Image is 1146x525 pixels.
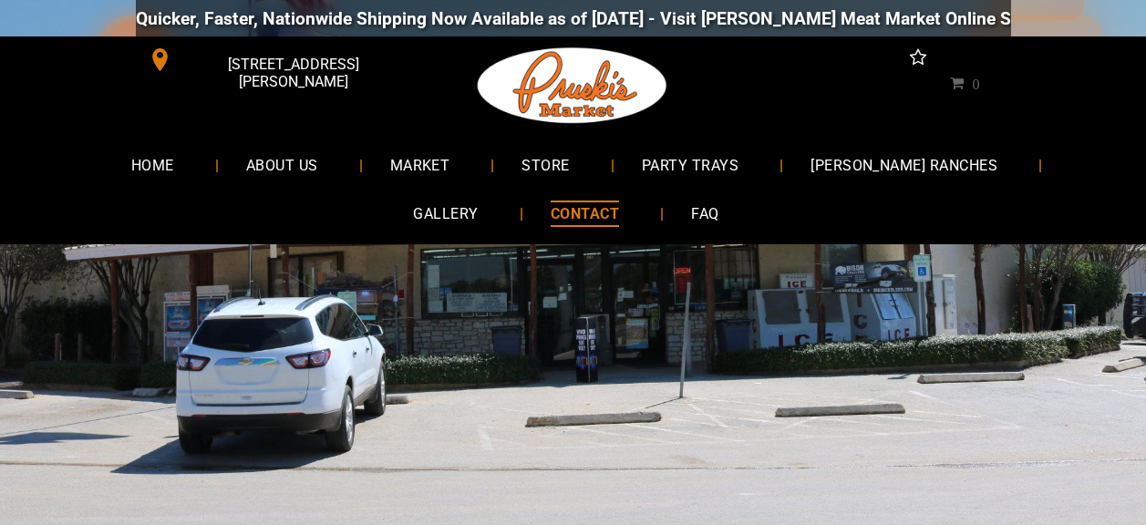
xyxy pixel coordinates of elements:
a: [PERSON_NAME] RANCHES [783,140,1025,189]
a: MARKET [363,140,478,189]
span: 0 [972,76,979,90]
a: instagram [976,46,999,74]
a: PARTY TRAYS [614,140,766,189]
a: email [1010,46,1034,74]
a: FAQ [664,190,746,238]
a: HOME [104,140,201,189]
span: [STREET_ADDRESS][PERSON_NAME] [175,46,410,99]
a: [STREET_ADDRESS][PERSON_NAME] [136,46,415,74]
a: facebook [941,46,965,74]
a: GALLERY [386,190,505,238]
a: Social network [906,46,930,74]
a: CONTACT [523,190,646,238]
a: ABOUT US [219,140,346,189]
a: STORE [494,140,596,189]
img: Pruski-s+Market+HQ+Logo2-259w.png [474,36,671,135]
